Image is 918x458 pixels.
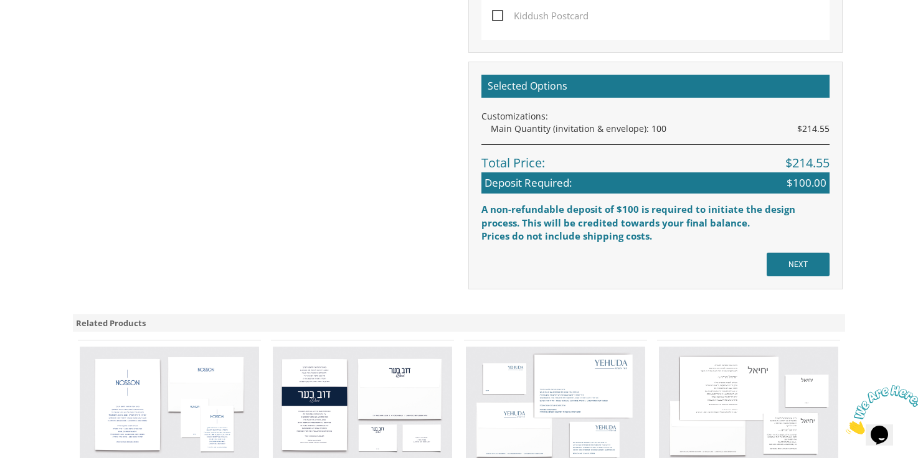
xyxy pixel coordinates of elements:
[841,380,918,439] iframe: chat widget
[797,123,830,135] span: $214.55
[73,314,845,332] div: Related Products
[481,75,830,98] h2: Selected Options
[491,123,830,135] div: Main Quantity (invitation & envelope): 100
[481,144,830,172] div: Total Price:
[5,5,82,54] img: Chat attention grabber
[492,8,589,24] span: Kiddush Postcard
[481,230,830,243] div: Prices do not include shipping costs.
[481,172,830,194] div: Deposit Required:
[767,253,830,276] input: NEXT
[787,175,826,190] span: $100.00
[481,110,830,123] div: Customizations:
[481,203,830,230] div: A non-refundable deposit of $100 is required to initiate the design process. This will be credite...
[785,154,830,172] span: $214.55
